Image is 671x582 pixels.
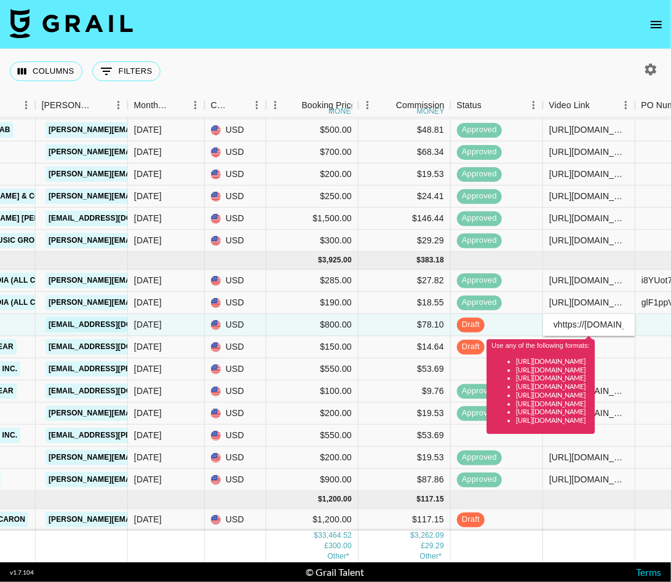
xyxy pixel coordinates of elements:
button: Menu [109,96,128,114]
li: [URL][DOMAIN_NAME] [516,366,590,374]
div: https://www.tiktok.com/@lylabiggs/video/7546611447497805111 [549,474,629,486]
div: $200.00 [266,447,359,469]
button: Menu [248,96,266,114]
button: Menu [266,96,285,114]
div: $87.86 [359,469,451,491]
div: Aug '25 [134,146,162,159]
a: Terms [636,566,661,578]
button: Sort [482,96,499,114]
div: https://www.instagram.com/p/DNQ6mdHB_1B/ [549,146,629,159]
div: Aug '25 [134,124,162,136]
span: approved [457,125,502,136]
div: https://www.instagram.com/reel/DOZYRMigI9b/?igsh=MXZkb3QyNXozczJiNQ%3D%3D [549,275,629,287]
div: 117.15 [421,495,444,505]
div: [PERSON_NAME] [42,93,92,117]
div: £ [421,541,425,551]
span: approved [457,408,502,420]
div: Aug '25 [134,235,162,247]
div: Sep '25 [134,297,162,309]
span: approved [457,191,502,203]
div: 300.00 [328,541,352,551]
button: Sort [169,96,186,114]
div: $68.34 [359,141,451,163]
div: USD [205,447,266,469]
div: money [417,108,445,115]
div: Status [457,93,482,117]
span: approved [457,235,502,247]
div: $800.00 [266,314,359,336]
div: $19.53 [359,447,451,469]
img: Grail Talent [10,9,133,38]
button: Sort [379,96,396,114]
div: $53.69 [359,425,451,447]
a: [PERSON_NAME][EMAIL_ADDRESS][DOMAIN_NAME] [46,512,246,527]
button: Menu [359,96,377,114]
span: CA$ 341.69 [419,552,442,560]
a: [PERSON_NAME][EMAIL_ADDRESS][DOMAIN_NAME] [46,472,246,487]
div: $146.44 [359,208,451,230]
span: draft [457,342,485,353]
div: https://www.tiktok.com/@lylabiggs/video/7545871210215755021 [549,452,629,464]
button: Sort [92,96,109,114]
a: [PERSON_NAME][EMAIL_ADDRESS][DOMAIN_NAME] [46,406,246,421]
div: Video Link [543,93,635,117]
div: Status [451,93,543,117]
li: [URL][DOMAIN_NAME] [516,391,590,399]
button: Sort [231,96,248,114]
div: $285.00 [266,270,359,292]
span: approved [457,452,502,464]
span: approved [457,275,502,287]
div: Use any of the following formats: [491,342,590,425]
a: [PERSON_NAME][EMAIL_ADDRESS][DOMAIN_NAME] [46,167,246,182]
div: Sep '25 [134,452,162,464]
div: Sep '25 [134,385,162,398]
div: 3,925.00 [322,256,352,266]
div: USD [205,208,266,230]
div: 383.18 [421,256,444,266]
a: [PERSON_NAME][EMAIL_ADDRESS][DOMAIN_NAME] [46,233,246,248]
span: draft [457,320,485,331]
div: USD [205,141,266,163]
a: [PERSON_NAME][EMAIL_ADDRESS][DOMAIN_NAME] [46,122,246,138]
div: Aug '25 [134,213,162,225]
div: Currency [205,93,266,117]
div: USD [205,403,266,425]
div: $190.00 [266,292,359,314]
div: USD [205,336,266,358]
div: $300.00 [266,230,359,252]
div: USD [205,469,266,491]
button: Select columns [10,61,82,81]
div: $100.00 [266,380,359,403]
div: $29.29 [359,230,451,252]
div: Oct '25 [134,514,162,526]
div: Commission [396,93,445,117]
div: USD [205,119,266,141]
button: Show filters [92,61,161,81]
div: $500.00 [266,119,359,141]
div: $150.00 [266,336,359,358]
li: [URL][DOMAIN_NAME] [516,357,590,366]
div: USD [205,509,266,531]
span: approved [457,147,502,159]
div: Video Link [549,93,590,117]
div: $117.15 [359,509,451,531]
div: $700.00 [266,141,359,163]
div: https://www.instagram.com/p/DN3ljASwiqS/ [549,213,629,225]
li: [URL][DOMAIN_NAME] [516,407,590,416]
span: approved [457,386,502,398]
a: [PERSON_NAME][EMAIL_ADDRESS][DOMAIN_NAME] [46,144,246,160]
li: [URL][DOMAIN_NAME] [516,382,590,391]
a: [EMAIL_ADDRESS][DOMAIN_NAME] [46,317,183,332]
div: USD [205,163,266,186]
div: https://www.tiktok.com/@lylabiggs/video/7537787780001205518 [549,191,629,203]
div: $ [417,495,421,505]
button: Menu [186,96,205,114]
div: Sep '25 [134,363,162,376]
div: $ [314,530,318,541]
div: https://www.instagram.com/p/DNjTNHySEiN/?hl=en&img_index=1 [549,124,629,136]
div: USD [205,380,266,403]
a: [PERSON_NAME][EMAIL_ADDRESS][PERSON_NAME][DOMAIN_NAME] [46,189,309,204]
div: v 1.7.104 [10,568,34,576]
div: https://www.tiktok.com/@gissseelee/video/7546709200970222903 [549,297,629,309]
div: © Grail Talent [306,566,364,578]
